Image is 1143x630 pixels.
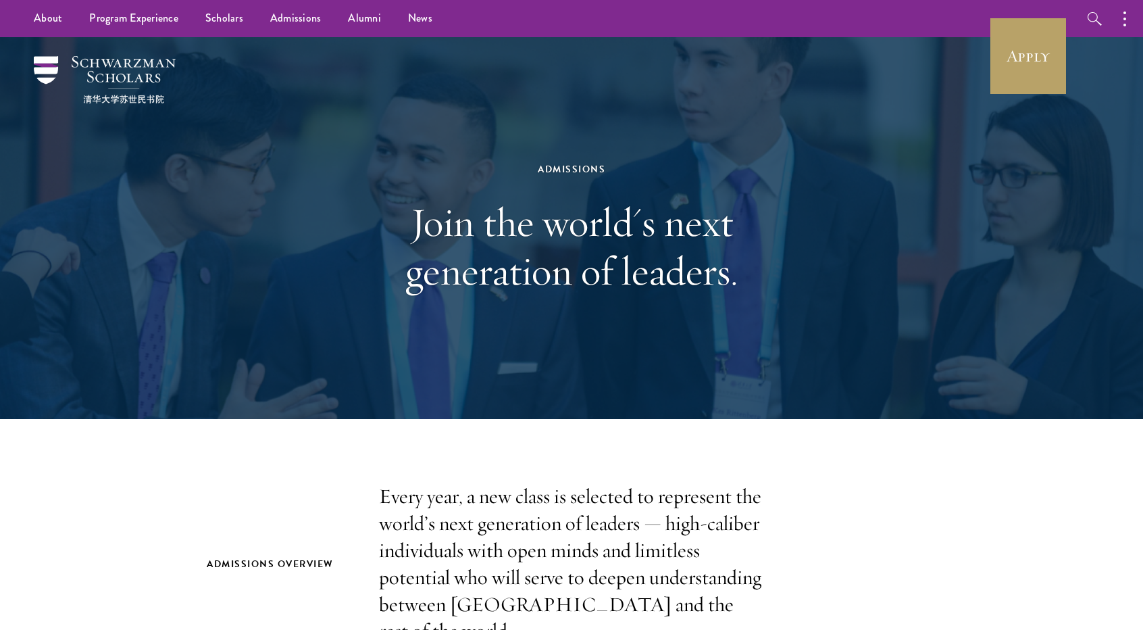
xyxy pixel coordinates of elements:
[990,18,1066,94] a: Apply
[34,56,176,103] img: Schwarzman Scholars
[338,198,805,295] h1: Join the world's next generation of leaders.
[338,161,805,178] div: Admissions
[207,556,352,573] h2: Admissions Overview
